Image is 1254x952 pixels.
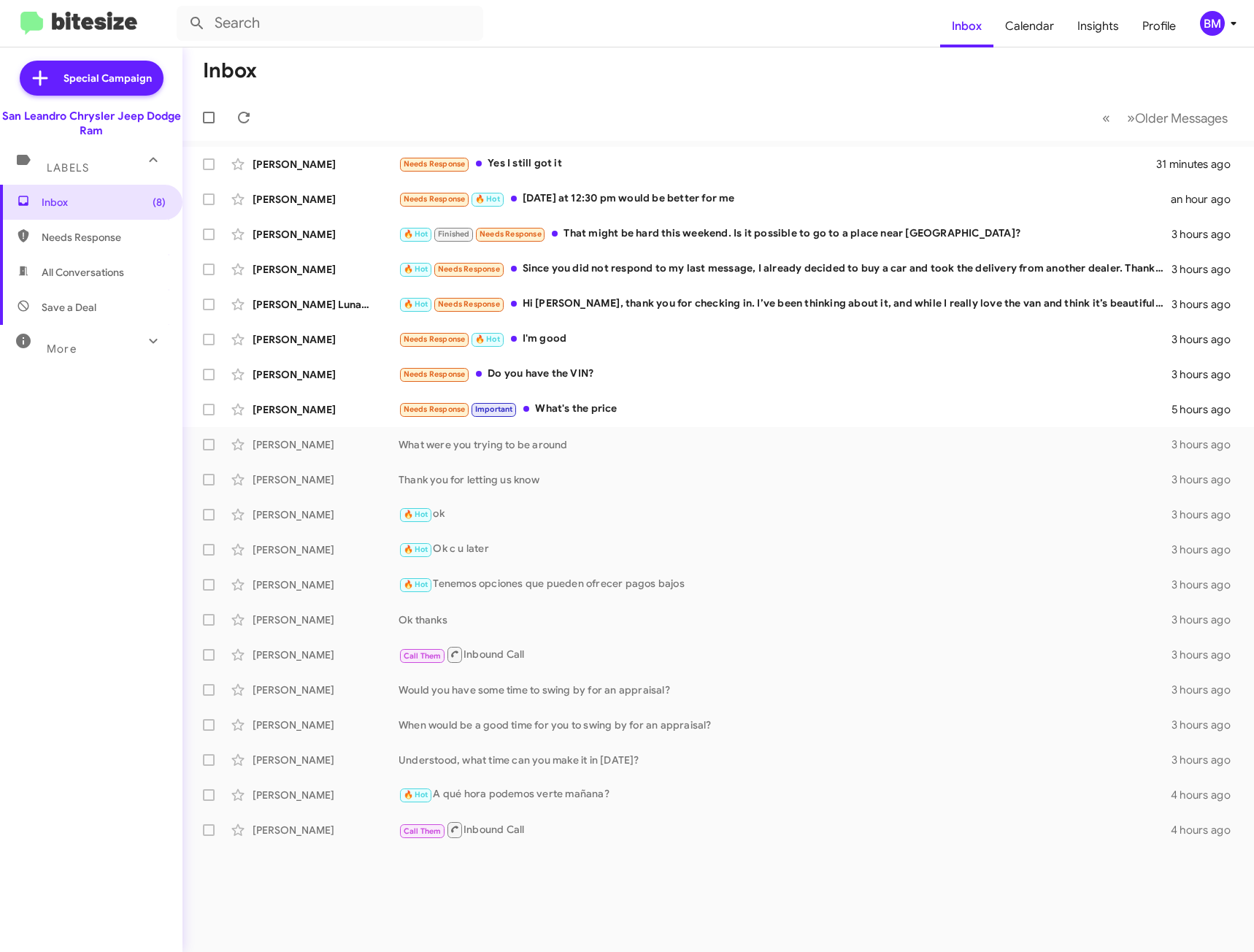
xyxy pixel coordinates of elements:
[153,195,166,210] span: (8)
[399,576,1172,593] div: Tenemos opciones que pueden ofrecer pagos bajos
[1172,648,1242,662] div: 3 hours ago
[475,334,500,344] span: 🔥 Hot
[1172,718,1242,732] div: 3 hours ago
[399,472,1172,487] div: Thank you for letting us know
[404,194,466,204] span: Needs Response
[253,542,399,557] div: [PERSON_NAME]
[404,404,466,414] span: Needs Response
[404,580,428,589] span: 🔥 Hot
[480,229,542,239] span: Needs Response
[1131,5,1188,47] a: Profile
[253,753,399,767] div: [PERSON_NAME]
[404,545,428,554] span: 🔥 Hot
[42,195,166,210] span: Inbox
[1127,109,1135,127] span: »
[404,159,466,169] span: Needs Response
[399,821,1171,839] div: Inbound Call
[64,71,152,85] span: Special Campaign
[253,402,399,417] div: [PERSON_NAME]
[253,227,399,242] div: [PERSON_NAME]
[1135,110,1228,126] span: Older Messages
[253,823,399,837] div: [PERSON_NAME]
[1172,472,1242,487] div: 3 hours ago
[1172,507,1242,522] div: 3 hours ago
[1172,613,1242,627] div: 3 hours ago
[475,404,513,414] span: Important
[1172,227,1242,242] div: 3 hours ago
[1172,437,1242,452] div: 3 hours ago
[1172,262,1242,277] div: 3 hours ago
[1066,5,1131,47] a: Insights
[404,826,442,836] span: Call Them
[253,332,399,347] div: [PERSON_NAME]
[404,334,466,344] span: Needs Response
[253,262,399,277] div: [PERSON_NAME]
[404,299,428,309] span: 🔥 Hot
[475,194,500,204] span: 🔥 Hot
[399,718,1172,732] div: When would be a good time for you to swing by for an appraisal?
[42,300,96,315] span: Save a Deal
[253,718,399,732] div: [PERSON_NAME]
[253,297,399,312] div: [PERSON_NAME] Lunamonetesori
[253,577,399,592] div: [PERSON_NAME]
[253,788,399,802] div: [PERSON_NAME]
[1172,577,1242,592] div: 3 hours ago
[993,5,1066,47] a: Calendar
[404,790,428,799] span: 🔥 Hot
[1102,109,1110,127] span: «
[399,613,1172,627] div: Ok thanks
[253,472,399,487] div: [PERSON_NAME]
[1172,367,1242,382] div: 3 hours ago
[1172,332,1242,347] div: 3 hours ago
[253,157,399,172] div: [PERSON_NAME]
[1156,157,1242,172] div: 31 minutes ago
[399,226,1172,242] div: That might be hard this weekend. Is it possible to go to a place near [GEOGRAPHIC_DATA]?
[1200,11,1225,36] div: BM
[20,61,164,96] a: Special Campaign
[1172,542,1242,557] div: 3 hours ago
[399,506,1172,523] div: ok
[399,331,1172,348] div: I'm good
[404,229,428,239] span: 🔥 Hot
[253,613,399,627] div: [PERSON_NAME]
[399,296,1172,312] div: Hi [PERSON_NAME], thank you for checking in. I’ve been thinking about it, and while I really love...
[399,156,1156,172] div: Yes I still got it
[1171,192,1242,207] div: an hour ago
[1093,103,1119,133] button: Previous
[399,401,1172,418] div: What's the price
[404,264,428,274] span: 🔥 Hot
[404,369,466,379] span: Needs Response
[940,5,993,47] a: Inbox
[399,366,1172,383] div: Do you have the VIN?
[253,683,399,697] div: [PERSON_NAME]
[1094,103,1236,133] nav: Page navigation example
[399,261,1172,277] div: Since you did not respond to my last message, I already decided to buy a car and took the deliver...
[399,645,1172,664] div: Inbound Call
[1172,683,1242,697] div: 3 hours ago
[399,753,1172,767] div: Understood, what time can you make it in [DATE]?
[399,437,1172,452] div: What were you trying to be around
[1172,402,1242,417] div: 5 hours ago
[1171,788,1242,802] div: 4 hours ago
[203,59,257,82] h1: Inbox
[177,6,483,41] input: Search
[42,230,166,245] span: Needs Response
[399,541,1172,558] div: Ok c u later
[438,299,500,309] span: Needs Response
[253,192,399,207] div: [PERSON_NAME]
[404,510,428,519] span: 🔥 Hot
[47,161,89,174] span: Labels
[438,229,470,239] span: Finished
[47,342,77,356] span: More
[42,265,124,280] span: All Conversations
[253,367,399,382] div: [PERSON_NAME]
[404,651,442,661] span: Call Them
[1188,11,1238,36] button: BM
[438,264,500,274] span: Needs Response
[399,683,1172,697] div: Would you have some time to swing by for an appraisal?
[253,507,399,522] div: [PERSON_NAME]
[1172,753,1242,767] div: 3 hours ago
[399,786,1171,803] div: A qué hora podemos verte mañana?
